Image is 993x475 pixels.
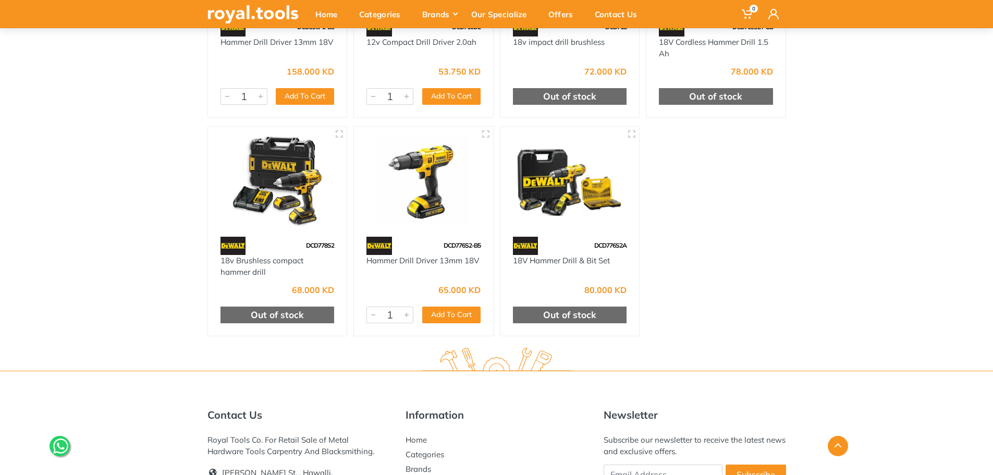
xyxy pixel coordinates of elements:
[584,67,627,76] div: 72.000 KD
[207,409,390,421] h5: Contact Us
[276,88,334,105] button: Add To Cart
[415,3,464,25] div: Brands
[513,237,538,255] img: 45.webp
[513,255,610,265] a: 18V Hammer Drill & Bit Set
[513,307,627,323] div: Out of stock
[422,88,481,105] button: Add To Cart
[510,136,630,226] img: Royal Tools - 18V Hammer Drill & Bit Set
[438,67,481,76] div: 53.750 KD
[220,37,333,47] a: Hammer Drill Driver 13mm 18V
[659,37,768,59] a: 18V Cordless Hammer Drill 1.5 Ah
[422,307,481,323] button: Add To Cart
[659,88,773,105] div: Out of stock
[731,67,773,76] div: 78.000 KD
[352,3,415,25] div: Categories
[366,255,479,265] a: Hammer Drill Driver 13mm 18V
[594,241,627,249] span: DCD776S2A
[217,136,338,226] img: Royal Tools - 18v Brushless compact hammer drill
[406,449,444,459] a: Categories
[513,37,605,47] a: 18v impact drill brushless
[363,136,484,226] img: Royal Tools - Hammer Drill Driver 13mm 18V
[604,434,786,457] div: Subscribe our newsletter to receive the latest news and exclusive offers.
[464,3,541,25] div: Our Specialize
[207,5,299,23] img: royal.tools Logo
[406,435,427,445] a: Home
[444,241,481,249] span: DCD776S2-B5
[220,255,303,277] a: 18v Brushless compact hammer drill
[587,3,652,25] div: Contact Us
[584,286,627,294] div: 80.000 KD
[438,286,481,294] div: 65.000 KD
[207,434,390,457] div: Royal Tools Co. For Retail Sale of Metal Hardware Tools Carpentry And Blacksmithing.
[604,409,786,421] h5: Newsletter
[366,37,476,47] a: 12v Compact Drill Driver 2.0ah
[541,3,587,25] div: Offers
[220,237,246,255] img: 45.webp
[292,286,334,294] div: 68.000 KD
[308,3,352,25] div: Home
[750,5,758,13] span: 0
[406,409,588,421] h5: Information
[220,307,335,323] div: Out of stock
[366,237,392,255] img: 45.webp
[306,241,334,249] span: DCD778S2
[406,464,431,474] a: Brands
[287,67,334,76] div: 158.000 KD
[513,88,627,105] div: Out of stock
